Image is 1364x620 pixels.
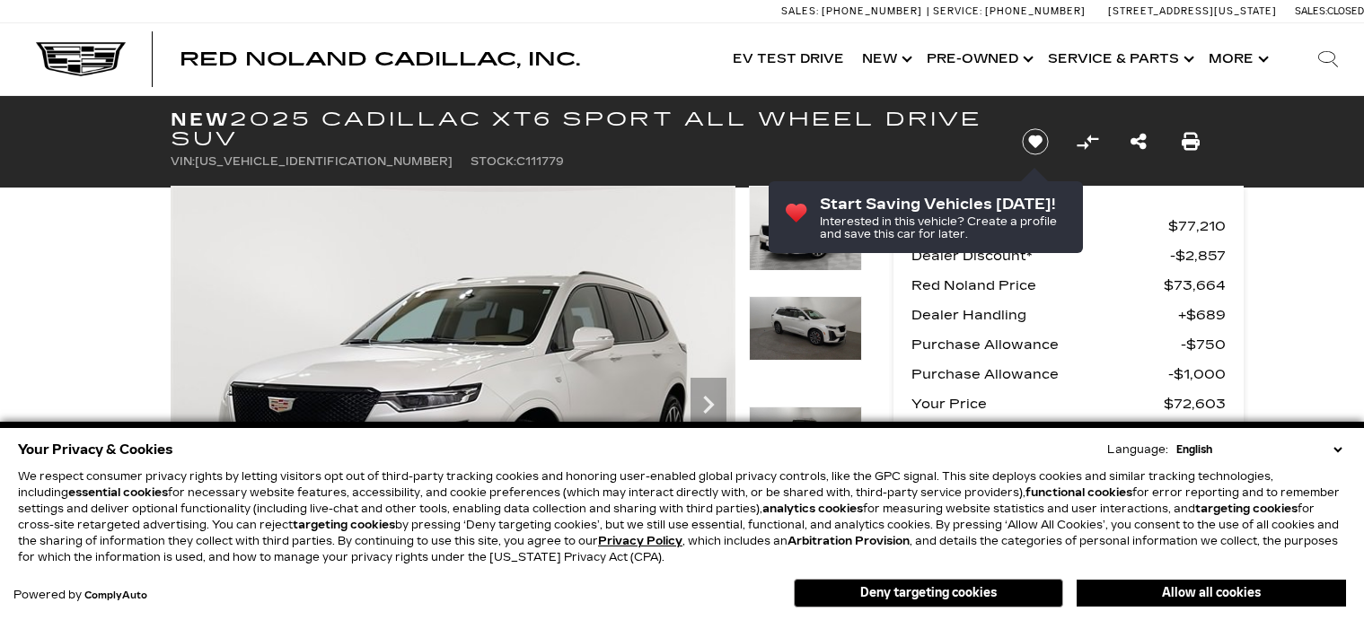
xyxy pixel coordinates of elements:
[911,273,1164,298] span: Red Noland Price
[36,42,126,76] img: Cadillac Dark Logo with Cadillac White Text
[293,519,395,531] strong: targeting cookies
[1168,214,1226,239] span: $77,210
[1181,332,1226,357] span: $750
[853,23,918,95] a: New
[1170,243,1226,268] span: $2,857
[927,6,1090,16] a: Service: [PHONE_NUMBER]
[911,332,1181,357] span: Purchase Allowance
[1178,302,1226,327] span: $689
[598,535,682,547] a: Privacy Policy
[1164,391,1226,416] span: $72,603
[1107,444,1168,455] div: Language:
[762,502,863,515] strong: analytics cookies
[171,109,230,130] strong: New
[911,391,1226,416] a: Your Price $72,603
[1108,5,1277,17] a: [STREET_ADDRESS][US_STATE]
[781,6,927,16] a: Sales: [PHONE_NUMBER]
[749,186,862,271] img: New 2025 Crystal White Tricoat Cadillac Sport image 1
[171,155,195,168] span: VIN:
[1077,580,1346,607] button: Allow all cookies
[1182,129,1200,154] a: Print this New 2025 Cadillac XT6 Sport All Wheel Drive SUV
[749,406,862,471] img: New 2025 Crystal White Tricoat Cadillac Sport image 3
[933,5,982,17] span: Service:
[918,23,1039,95] a: Pre-Owned
[911,362,1226,387] a: Purchase Allowance $1,000
[1200,23,1274,95] button: More
[788,535,910,547] strong: Arbitration Provision
[911,214,1168,239] span: MSRP
[1172,441,1346,458] select: Language Select
[180,48,580,70] span: Red Noland Cadillac, Inc.
[911,362,1168,387] span: Purchase Allowance
[781,5,819,17] span: Sales:
[911,332,1226,357] a: Purchase Allowance $750
[195,155,453,168] span: [US_VEHICLE_IDENTIFICATION_NUMBER]
[171,109,992,149] h1: 2025 Cadillac XT6 Sport All Wheel Drive SUV
[911,273,1226,298] a: Red Noland Price $73,664
[180,50,580,68] a: Red Noland Cadillac, Inc.
[911,302,1226,327] a: Dealer Handling $689
[18,437,173,462] span: Your Privacy & Cookies
[1195,502,1298,515] strong: targeting cookies
[749,296,862,361] img: New 2025 Crystal White Tricoat Cadillac Sport image 2
[985,5,1086,17] span: [PHONE_NUMBER]
[1131,129,1147,154] a: Share this New 2025 Cadillac XT6 Sport All Wheel Drive SUV
[1164,273,1226,298] span: $73,664
[822,5,922,17] span: [PHONE_NUMBER]
[691,378,726,432] div: Next
[13,589,147,601] div: Powered by
[516,155,564,168] span: C111779
[1168,362,1226,387] span: $1,000
[471,155,516,168] span: Stock:
[724,23,853,95] a: EV Test Drive
[1295,5,1327,17] span: Sales:
[911,302,1178,327] span: Dealer Handling
[18,468,1346,565] p: We respect consumer privacy rights by letting visitors opt out of third-party tracking cookies an...
[911,243,1170,268] span: Dealer Discount*
[68,486,168,499] strong: essential cookies
[84,590,147,601] a: ComplyAuto
[1016,127,1055,156] button: Save vehicle
[911,214,1226,239] a: MSRP $77,210
[1327,5,1364,17] span: Closed
[794,579,1063,607] button: Deny targeting cookies
[911,391,1164,416] span: Your Price
[171,186,735,609] img: New 2025 Crystal White Tricoat Cadillac Sport image 1
[911,243,1226,268] a: Dealer Discount* $2,857
[1025,486,1132,499] strong: functional cookies
[1039,23,1200,95] a: Service & Parts
[1074,128,1101,155] button: Compare vehicle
